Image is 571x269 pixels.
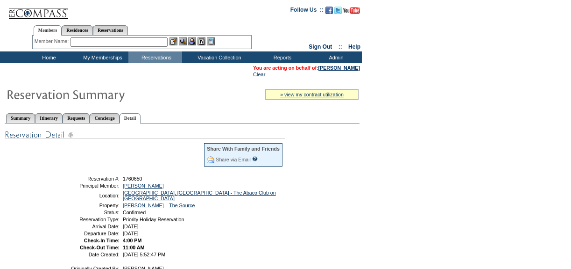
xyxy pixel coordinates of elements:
[123,210,146,215] span: Confirmed
[128,51,182,63] td: Reservations
[6,85,193,103] img: Reservaton Summary
[179,37,187,45] img: View
[35,37,70,45] div: Member Name:
[123,231,139,236] span: [DATE]
[53,231,120,236] td: Departure Date:
[207,146,280,152] div: Share With Family and Friends
[84,238,120,243] strong: Check-In Time:
[21,51,75,63] td: Home
[6,113,35,123] a: Summary
[75,51,128,63] td: My Memberships
[123,238,141,243] span: 4:00 PM
[123,176,142,182] span: 1760650
[123,217,184,222] span: Priority Holiday Reservation
[53,203,120,208] td: Property:
[5,129,285,141] img: Reservation Detail
[253,72,265,77] a: Clear
[188,37,196,45] img: Impersonate
[35,113,63,123] a: Itinerary
[53,190,120,201] td: Location:
[343,7,360,14] img: Subscribe to our YouTube Channel
[254,51,308,63] td: Reports
[123,183,164,189] a: [PERSON_NAME]
[334,9,342,15] a: Follow us on Twitter
[325,9,333,15] a: Become our fan on Facebook
[53,183,120,189] td: Principal Member:
[290,6,324,17] td: Follow Us ::
[53,176,120,182] td: Reservation #:
[169,203,195,208] a: The Source
[53,252,120,257] td: Date Created:
[80,245,120,250] strong: Check-Out Time:
[169,37,177,45] img: b_edit.gif
[53,210,120,215] td: Status:
[334,7,342,14] img: Follow us on Twitter
[207,37,215,45] img: b_calculator.gif
[338,44,342,50] span: ::
[120,113,141,124] a: Detail
[123,224,139,229] span: [DATE]
[318,65,360,71] a: [PERSON_NAME]
[62,25,93,35] a: Residences
[253,65,360,71] span: You are acting on behalf of:
[34,25,62,36] a: Members
[63,113,90,123] a: Requests
[309,44,332,50] a: Sign Out
[197,37,205,45] img: Reservations
[123,203,164,208] a: [PERSON_NAME]
[123,190,276,201] a: [GEOGRAPHIC_DATA], [GEOGRAPHIC_DATA] - The Abaco Club on [GEOGRAPHIC_DATA]
[308,51,362,63] td: Admin
[348,44,360,50] a: Help
[343,9,360,15] a: Subscribe to our YouTube Channel
[280,92,344,97] a: » view my contract utilization
[216,157,251,162] a: Share via Email
[53,217,120,222] td: Reservation Type:
[182,51,254,63] td: Vacation Collection
[90,113,119,123] a: Concierge
[93,25,128,35] a: Reservations
[53,224,120,229] td: Arrival Date:
[325,7,333,14] img: Become our fan on Facebook
[252,156,258,161] input: What is this?
[123,252,165,257] span: [DATE] 5:52:47 PM
[123,245,144,250] span: 11:00 AM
